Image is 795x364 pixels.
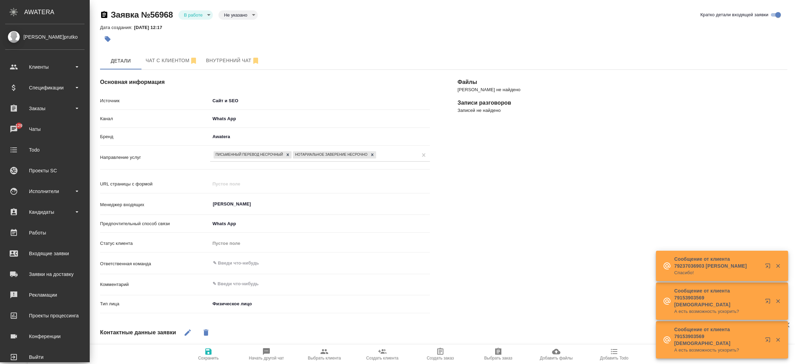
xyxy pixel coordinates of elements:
div: Работы [5,228,85,238]
a: Заявки на доставку [2,266,88,283]
p: Менеджер входящих [100,201,210,208]
a: Работы [2,224,88,241]
div: Whats App [210,113,430,125]
p: Ответственная команда [100,260,210,267]
button: В работе [182,12,205,18]
p: Тип лица [100,300,210,307]
p: Сообщение от клиента 79153903569 [DEMOGRAPHIC_DATA] [674,326,760,347]
div: Входящие заявки [5,248,85,259]
div: Нотариальное заверение несрочно [293,151,369,159]
div: Сайт и SEO [210,95,430,107]
a: 129Чаты [2,121,88,138]
svg: Отписаться [189,57,198,65]
button: Открыть в новой вкладке [761,333,777,349]
button: Добавить Todo [585,345,643,364]
div: Выйти [5,352,85,362]
button: Удалить [198,324,214,341]
button: Создать заказ [411,345,469,364]
a: Заявка №56968 [111,10,173,19]
button: Не указано [222,12,249,18]
div: AWATERA [24,5,90,19]
span: Кратко детали входящей заявки [700,11,768,18]
button: Добавить тэг [100,31,115,47]
button: Начать другой чат [237,345,295,364]
p: Источник [100,97,210,104]
button: Открыть в новой вкладке [761,294,777,311]
div: Спецификации [5,83,85,93]
button: Open [426,262,428,264]
h4: Файлы [458,78,787,86]
button: Скопировать ссылку [100,11,108,19]
span: 129 [11,122,27,129]
span: Внутренний чат [206,56,260,65]
span: Выбрать заказ [484,356,512,361]
div: Пустое поле [210,238,430,249]
button: Открыть в новой вкладке [761,259,777,276]
p: [DATE] 12:17 [134,25,167,30]
a: Проекты SC [2,162,88,179]
div: Рекламации [5,290,85,300]
p: Предпочтительный способ связи [100,220,210,227]
div: Конференции [5,331,85,342]
a: Проекты процессинга [2,307,88,324]
div: В работе [178,10,213,20]
p: Комментарий [100,281,210,288]
div: Физическое лицо [210,298,357,310]
button: Редактировать [179,324,196,341]
p: Спасибо! [674,269,760,276]
div: Пустое поле [213,240,422,247]
div: Чаты [5,124,85,134]
h4: Контактные данные заявки [100,328,176,337]
button: Создать клиента [353,345,411,364]
p: Статус клиента [100,240,210,247]
h4: Записи разговоров [458,99,787,107]
p: [PERSON_NAME] не найдено [458,86,787,93]
div: Awatera [210,131,430,143]
button: Выбрать заказ [469,345,527,364]
div: Todo [5,145,85,155]
button: Закрыть [771,337,785,343]
p: Сообщение от клиента 79153903569 [DEMOGRAPHIC_DATA] [674,287,760,308]
div: [PERSON_NAME]prutko [5,33,85,41]
span: Создать заказ [427,356,454,361]
div: Проекты процессинга [5,310,85,321]
p: А есть возможность ускорить? [674,347,760,354]
span: Детали [104,57,137,65]
div: Проекты SC [5,165,85,176]
button: Закрыть [771,298,785,304]
a: Рекламации [2,286,88,304]
span: Чат с клиентом [146,56,198,65]
input: Пустое поле [210,179,430,189]
p: А есть возможность ускорить? [674,308,760,315]
span: Добавить Todo [600,356,628,361]
div: Whats App [210,218,430,230]
div: Клиенты [5,62,85,72]
h4: Основная информация [100,78,430,86]
div: Письменный перевод несрочный [214,151,284,159]
button: 79015942105 (Zor) - (undefined) [141,52,202,69]
a: Конференции [2,328,88,345]
p: URL страницы с формой [100,181,210,188]
p: Бренд [100,133,210,140]
p: Канал [100,115,210,122]
span: Начать другой чат [249,356,284,361]
button: Open [426,203,428,205]
div: Кандидаты [5,207,85,217]
input: ✎ Введи что-нибудь [212,259,405,267]
a: Todo [2,141,88,159]
button: Закрыть [771,263,785,269]
div: Заказы [5,103,85,114]
p: Направление услуг [100,154,210,161]
a: Входящие заявки [2,245,88,262]
span: Выбрать клиента [308,356,341,361]
span: Сохранить [198,356,219,361]
button: Добавить файлы [527,345,585,364]
span: Добавить файлы [540,356,572,361]
div: Исполнители [5,186,85,197]
span: Создать клиента [366,356,398,361]
div: Заявки на доставку [5,269,85,279]
div: В работе [218,10,257,20]
p: Записей не найдено [458,107,787,114]
button: Выбрать клиента [295,345,353,364]
p: Сообщение от клиента 79237036903 [PERSON_NAME] [674,256,760,269]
